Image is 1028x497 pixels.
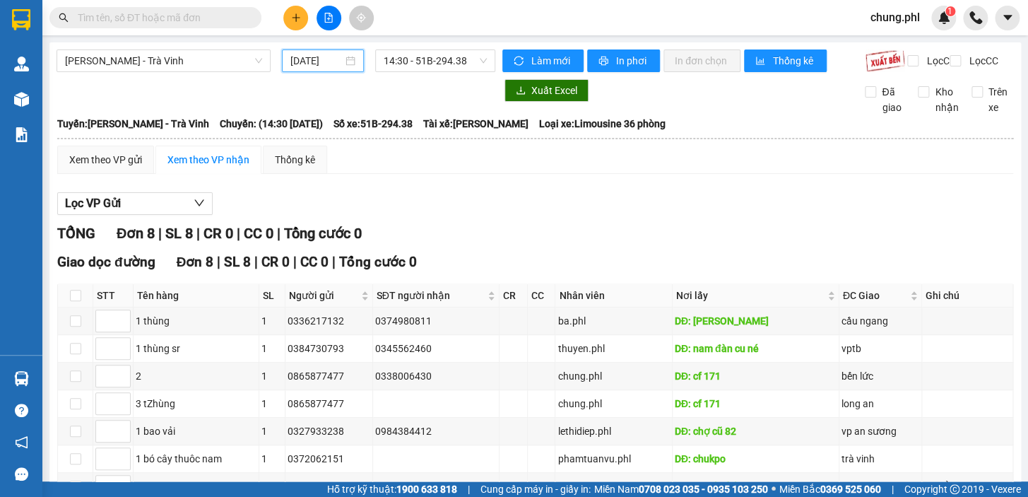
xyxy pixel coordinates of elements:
div: 1 [261,479,283,494]
div: 0327933238 [288,423,370,439]
div: 0336217132 [288,313,370,329]
button: aim [349,6,374,30]
span: Làm mới [531,53,572,69]
span: down [119,460,127,469]
span: CR 0 [261,254,290,270]
div: Xem theo VP gửi [69,152,142,168]
span: Đã giao [876,84,907,115]
span: ⚪️ [772,486,776,492]
button: Lọc VP Gửi [57,192,213,215]
td: 0345562460 [373,335,500,363]
div: vptb [841,341,919,356]
div: 1 [261,423,283,439]
span: Lọc CR [921,53,957,69]
span: down [119,433,127,441]
div: ba.phl [557,313,669,329]
img: logo-vxr [12,9,30,30]
span: | [892,481,894,497]
span: chung.phl [859,8,931,26]
span: bar-chart [755,56,767,67]
th: Ghi chú [922,284,1013,308]
span: Tổng cước 0 [339,254,416,270]
span: 1 [947,6,952,16]
div: 1 [261,341,283,356]
span: CC 0 [300,254,329,270]
span: | [158,225,161,242]
span: search [59,13,69,23]
img: 9k= [865,49,905,72]
div: 1 thùng [136,313,256,329]
div: dly hằng epuk [924,479,1010,494]
strong: 0369 525 060 [820,484,881,495]
span: SL 8 [224,254,251,270]
span: | [217,254,220,270]
span: Increase Value [114,393,130,404]
div: 2 [136,368,256,384]
div: 50kg [136,479,256,494]
th: SL [259,284,285,308]
span: Tài xế: [PERSON_NAME] [423,116,528,131]
div: trà vinh [841,451,919,467]
td: 0338006430 [373,363,500,390]
button: printerIn phơi [587,49,660,72]
div: 0338006430 [375,368,497,384]
div: thuyen.phl [557,341,669,356]
span: Lọc VP Gửi [65,194,121,212]
span: Decrease Value [114,321,130,332]
div: phamtuanvu.phl [557,451,669,467]
span: sync [514,56,526,67]
span: Decrease Value [114,404,130,414]
img: solution-icon [14,127,29,142]
span: | [468,481,470,497]
div: DĐ: [PERSON_NAME] [675,313,837,329]
span: Người gửi [289,288,358,303]
span: Xuất Excel [531,83,577,98]
button: plus [283,6,308,30]
span: 14:30 - 51B-294.38 [384,50,487,71]
div: cầu ngang [841,313,919,329]
span: down [119,405,127,414]
div: 1 bao vải [136,423,256,439]
sup: 1 [945,6,955,16]
strong: 1900 633 818 [396,484,457,495]
span: Đơn 8 [177,254,214,270]
div: 0345562460 [375,341,497,356]
span: Hỗ trợ kỹ thuật: [327,481,457,497]
span: down [194,197,205,209]
b: Tuyến: [PERSON_NAME] - Trà Vinh [57,118,209,129]
div: lethidiep.phl [557,423,669,439]
span: Lọc CC [963,53,1000,69]
span: question-circle [15,404,28,417]
span: Đơn 8 [117,225,154,242]
span: Loại xe: Limousine 36 phòng [539,116,666,131]
div: DĐ: chợ cũ 82 [675,423,837,439]
span: notification [15,435,28,449]
span: Decrease Value [114,459,130,469]
span: Gia Lai - Trà Vinh [65,50,262,71]
span: file-add [324,13,333,23]
img: icon-new-feature [938,11,950,24]
div: 0865877477 [288,396,370,411]
th: CC [528,284,556,308]
span: Miền Bắc [779,481,881,497]
span: Cung cấp máy in - giấy in: [480,481,591,497]
img: warehouse-icon [14,371,29,386]
span: message [15,467,28,481]
div: 0984384412 [375,423,497,439]
div: 1 [261,451,283,467]
span: up [119,340,127,349]
th: CR [500,284,528,308]
button: syncLàm mới [502,49,584,72]
span: Increase Value [114,421,130,431]
span: Miền Nam [594,481,768,497]
span: up [119,423,127,431]
div: DĐ: chukpo [675,451,837,467]
div: long an [841,396,919,411]
span: aim [356,13,366,23]
div: 0865877477 [288,368,370,384]
div: bến lức [841,368,919,384]
div: 1 [261,368,283,384]
div: 0963313480 [288,479,370,494]
span: In phơi [616,53,649,69]
span: Chuyến: (14:30 [DATE]) [220,116,323,131]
